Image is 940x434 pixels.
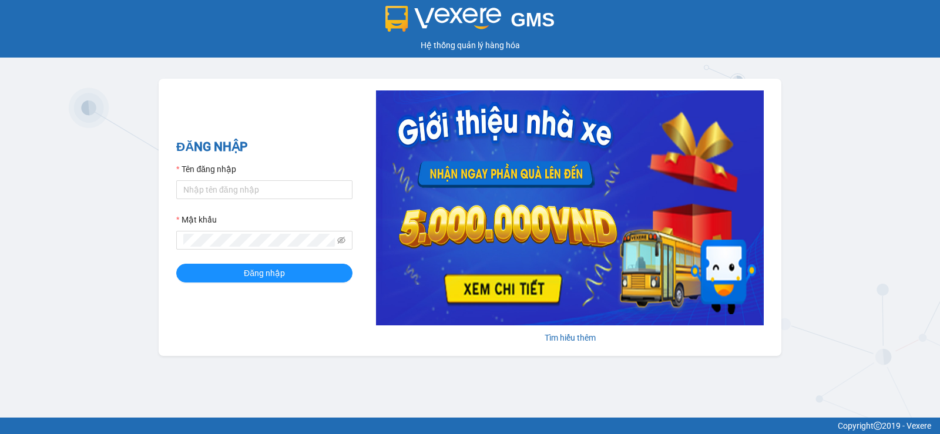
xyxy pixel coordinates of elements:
[176,213,217,226] label: Mật khẩu
[874,422,882,430] span: copyright
[176,180,352,199] input: Tên đăng nhập
[376,90,764,325] img: banner-0
[3,39,937,52] div: Hệ thống quản lý hàng hóa
[385,6,502,32] img: logo 2
[511,9,555,31] span: GMS
[176,137,352,157] h2: ĐĂNG NHẬP
[376,331,764,344] div: Tìm hiểu thêm
[176,264,352,282] button: Đăng nhập
[385,18,555,27] a: GMS
[337,236,345,244] span: eye-invisible
[176,163,236,176] label: Tên đăng nhập
[244,267,285,280] span: Đăng nhập
[9,419,931,432] div: Copyright 2019 - Vexere
[183,234,335,247] input: Mật khẩu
